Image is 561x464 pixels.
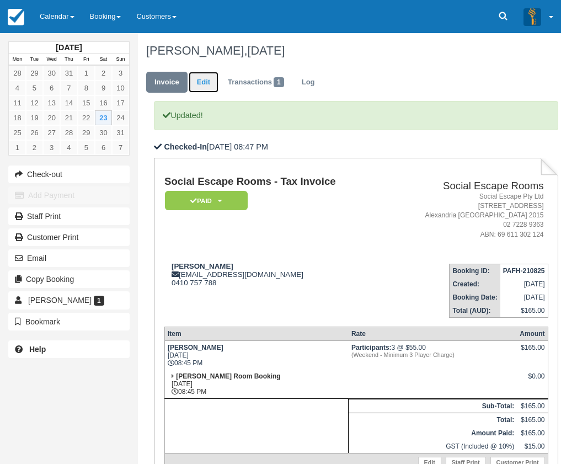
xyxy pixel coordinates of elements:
[9,54,26,66] th: Mon
[43,54,60,66] th: Wed
[274,77,284,87] span: 1
[450,278,500,291] th: Created:
[43,95,60,110] a: 13
[60,110,77,125] a: 21
[112,95,129,110] a: 17
[8,291,130,309] a: [PERSON_NAME] 1
[517,413,548,426] td: $165.00
[43,125,60,140] a: 27
[189,72,218,93] a: Edit
[389,180,544,192] h2: Social Escape Rooms
[8,166,130,183] button: Check-out
[164,190,244,211] a: Paid
[154,141,558,153] p: [DATE] 08:47 PM
[112,66,129,81] a: 3
[176,372,280,380] strong: [PERSON_NAME] Room Booking
[78,140,95,155] a: 5
[520,344,544,360] div: $165.00
[95,95,112,110] a: 16
[503,267,545,275] strong: PAFH-210825
[500,291,548,304] td: [DATE]
[95,66,112,81] a: 2
[8,270,130,288] button: Copy Booking
[95,81,112,95] a: 9
[8,186,130,204] button: Add Payment
[112,54,129,66] th: Sun
[389,192,544,239] address: Social Escape Pty Ltd [STREET_ADDRESS] Alexandria [GEOGRAPHIC_DATA] 2015 02 7228 9363 ABN: 69 611...
[9,95,26,110] a: 11
[78,125,95,140] a: 29
[78,110,95,125] a: 22
[523,8,541,25] img: A3
[43,110,60,125] a: 20
[9,110,26,125] a: 18
[517,440,548,454] td: $15.00
[26,66,43,81] a: 29
[78,54,95,66] th: Fri
[450,264,500,278] th: Booking ID:
[349,440,517,454] td: GST (Included @ 10%)
[351,351,514,358] em: (Weekend - Minimum 3 Player Charge)
[500,304,548,318] td: $165.00
[112,140,129,155] a: 7
[8,313,130,330] button: Bookmark
[520,372,544,389] div: $0.00
[26,125,43,140] a: 26
[26,140,43,155] a: 2
[56,43,82,52] strong: [DATE]
[60,125,77,140] a: 28
[164,340,348,370] td: [DATE] 08:45 PM
[450,291,500,304] th: Booking Date:
[164,176,384,188] h1: Social Escape Rooms - Tax Invoice
[78,81,95,95] a: 8
[8,249,130,267] button: Email
[349,413,517,426] th: Total:
[9,66,26,81] a: 28
[164,370,348,399] td: [DATE] 08:45 PM
[95,54,112,66] th: Sat
[220,72,292,93] a: Transactions1
[146,72,188,93] a: Invoice
[95,125,112,140] a: 30
[95,140,112,155] a: 6
[8,340,130,358] a: Help
[351,344,392,351] strong: Participants
[112,110,129,125] a: 24
[60,140,77,155] a: 4
[29,345,46,354] b: Help
[349,426,517,440] th: Amount Paid:
[517,399,548,413] td: $165.00
[60,66,77,81] a: 31
[164,262,384,287] div: [EMAIL_ADDRESS][DOMAIN_NAME] 0410 757 788
[293,72,323,93] a: Log
[95,110,112,125] a: 23
[78,95,95,110] a: 15
[164,327,348,340] th: Item
[517,327,548,340] th: Amount
[349,327,517,340] th: Rate
[60,81,77,95] a: 7
[168,344,223,351] strong: [PERSON_NAME]
[349,340,517,370] td: 3 @ $55.00
[164,142,207,151] b: Checked-In
[165,191,248,210] em: Paid
[247,44,285,57] span: [DATE]
[60,54,77,66] th: Thu
[26,54,43,66] th: Tue
[9,140,26,155] a: 1
[349,399,517,413] th: Sub-Total:
[450,304,500,318] th: Total (AUD):
[146,44,551,57] h1: [PERSON_NAME],
[43,81,60,95] a: 6
[517,426,548,440] td: $165.00
[94,296,104,306] span: 1
[154,101,558,130] p: Updated!
[26,95,43,110] a: 12
[60,95,77,110] a: 14
[8,207,130,225] a: Staff Print
[172,262,233,270] strong: [PERSON_NAME]
[9,81,26,95] a: 4
[78,66,95,81] a: 1
[8,228,130,246] a: Customer Print
[26,110,43,125] a: 19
